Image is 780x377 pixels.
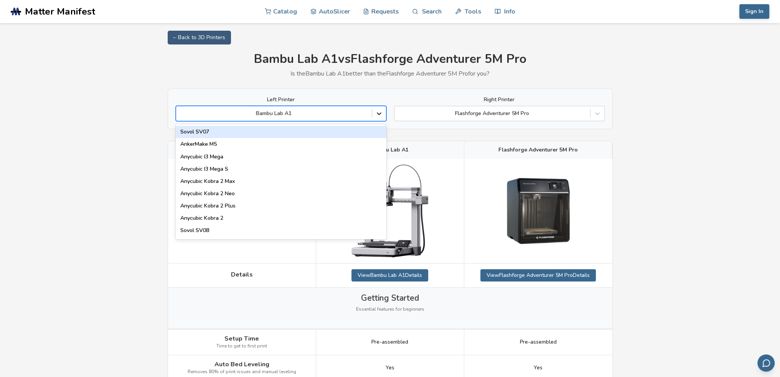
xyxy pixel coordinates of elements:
span: Time to get to first print [216,344,267,349]
div: Anycubic I3 Mega [176,151,386,163]
span: Pre-assembled [520,339,557,345]
span: Setup Time [224,335,259,342]
p: Is the Bambu Lab A1 better than the Flashforge Adventurer 5M Pro for you? [168,70,613,77]
span: Matter Manifest [25,6,95,17]
div: Anycubic I3 Mega S [176,163,386,175]
div: Sovol SV07 [176,126,386,138]
div: Anycubic Kobra 2 Max [176,175,386,188]
div: Creality Hi [176,237,386,249]
span: Removes 80% of print issues and manual leveling [188,369,296,375]
span: Auto Bed Leveling [214,361,269,368]
button: Sign In [739,4,769,19]
span: Pre-assembled [371,339,408,345]
a: ← Back to 3D Printers [168,31,231,44]
h1: Bambu Lab A1 vs Flashforge Adventurer 5M Pro [168,52,613,66]
a: ViewFlashforge Adventurer 5M ProDetails [480,269,596,282]
input: Bambu Lab A1Sovol SV07AnkerMake M5Anycubic I3 MegaAnycubic I3 Mega SAnycubic Kobra 2 MaxAnycubic ... [180,110,181,117]
span: Essential features for beginners [356,307,424,312]
span: Details [231,271,253,278]
div: Anycubic Kobra 2 Neo [176,188,386,200]
label: Left Printer [176,97,386,103]
div: Anycubic Kobra 2 Plus [176,200,386,212]
img: Flashforge Adventurer 5M Pro [500,173,577,249]
span: Flashforge Adventurer 5M Pro [498,147,578,153]
button: Send feedback via email [757,354,775,372]
div: Anycubic Kobra 2 [176,212,386,224]
span: Yes [386,365,394,371]
span: Bambu Lab A1 [371,147,409,153]
input: Flashforge Adventurer 5M Pro [398,110,400,117]
label: Right Printer [394,97,605,103]
a: ViewBambu Lab A1Details [351,269,428,282]
div: AnkerMake M5 [176,138,386,150]
div: Sovol SV08 [176,224,386,237]
span: Yes [534,365,543,371]
span: Getting Started [361,293,419,303]
img: Bambu Lab A1 [351,165,428,257]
